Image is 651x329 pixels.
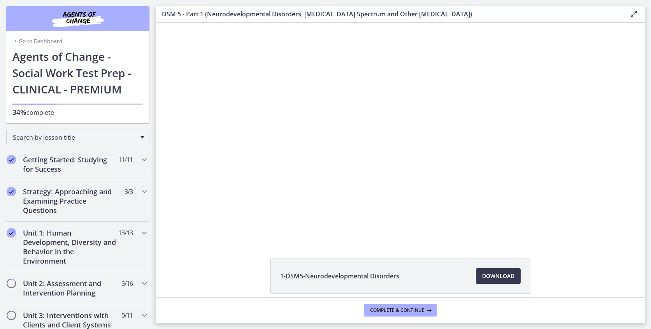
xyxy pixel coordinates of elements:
i: Completed [7,187,16,196]
i: Completed [7,155,16,164]
h2: Unit 1: Human Development, Diversity and Behavior in the Environment [23,228,118,266]
span: 1-DSM5-Neurodevelopmental Disorders [280,271,399,281]
span: 3 / 16 [121,279,133,288]
span: Complete & continue [370,307,425,313]
h3: DSM 5 - Part 1 (Neurodevelopmental Disorders, [MEDICAL_DATA] Spectrum and Other [MEDICAL_DATA]) [162,9,617,19]
span: Download [482,271,514,281]
h2: Strategy: Approaching and Examining Practice Questions [23,187,118,215]
span: 0 / 11 [121,311,133,320]
i: Completed [7,228,16,238]
button: Complete & continue [364,304,437,317]
h1: Agents of Change - Social Work Test Prep - CLINICAL - PREMIUM [12,48,143,97]
a: Download [476,268,521,284]
a: Go to Dashboard [12,37,63,45]
h2: Getting Started: Studying for Success [23,155,118,174]
span: Search by lesson title [13,133,137,142]
span: 3 / 3 [125,187,133,196]
div: Search by lesson title [6,130,149,145]
p: complete [12,107,143,117]
h2: Unit 2: Assessment and Intervention Planning [23,279,118,297]
span: 34% [12,107,26,117]
span: 13 / 13 [118,228,133,238]
iframe: Video Lesson [156,23,645,241]
span: 11 / 11 [118,155,133,164]
img: Agents of Change [31,9,125,28]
